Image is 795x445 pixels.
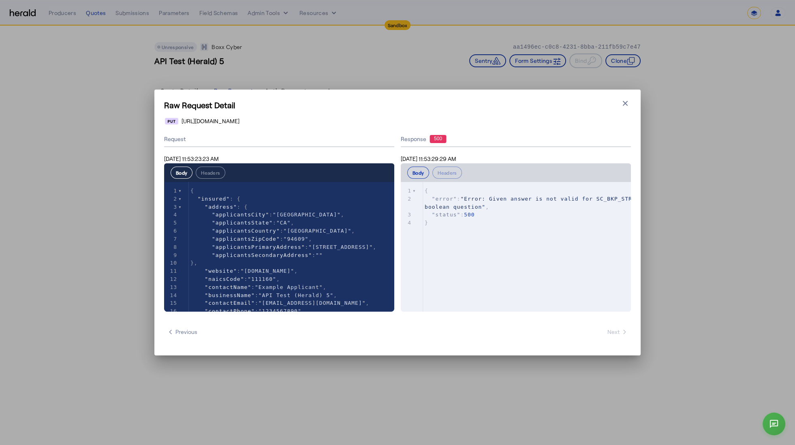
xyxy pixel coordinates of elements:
button: Headers [432,167,462,179]
button: Headers [196,167,225,179]
div: Request [164,132,394,147]
button: Previous [164,325,201,339]
div: 12 [164,275,178,283]
span: "applicantsState" [212,220,273,226]
span: [DATE] 11:53:29:29 AM [401,155,456,162]
span: }, [190,260,198,266]
span: "naicsCode" [205,276,244,282]
span: : , [190,268,298,274]
span: "applicantsCity" [212,212,269,218]
div: 16 [164,307,178,315]
span: : [425,212,475,218]
div: 5 [164,219,178,227]
span: : , [190,212,344,218]
span: "Error: Given answer is not valid for SC_BKP_STR boolean question" [425,196,636,210]
span: "contactEmail" [205,300,255,306]
span: "" [316,252,323,258]
div: 10 [164,259,178,267]
span: { [190,188,194,194]
h1: Raw Request Detail [164,99,631,111]
span: [DATE] 11:53:23:23 AM [164,155,219,162]
div: 1 [164,187,178,195]
span: Previous [167,328,197,336]
span: "website" [205,268,237,274]
span: : , [425,196,636,210]
span: "[GEOGRAPHIC_DATA]" [284,228,352,234]
div: 2 [164,195,178,203]
text: 500 [434,136,442,141]
div: 15 [164,299,178,307]
span: "[STREET_ADDRESS]" [308,244,373,250]
div: 6 [164,227,178,235]
span: "contactName" [205,284,251,290]
span: : , [190,228,355,234]
span: "insured" [198,196,230,202]
div: 11 [164,267,178,275]
span: "[DOMAIN_NAME]" [241,268,294,274]
span: "applicantsSecondaryAddress" [212,252,312,258]
button: Next [604,325,631,339]
span: "error" [432,196,457,202]
span: : { [190,204,248,210]
span: "[GEOGRAPHIC_DATA]" [273,212,341,218]
div: 1 [401,187,412,195]
div: 13 [164,283,178,291]
span: "applicantsZipCode" [212,236,280,242]
span: : , [190,276,280,282]
div: 3 [164,203,178,211]
span: "94609" [284,236,309,242]
span: "businessName" [205,292,255,298]
span: "address" [205,204,237,210]
span: : , [190,300,369,306]
span: "1234567890" [259,308,301,314]
div: 9 [164,251,178,259]
span: : { [190,196,241,202]
div: 14 [164,291,178,300]
span: : , [190,284,327,290]
div: 4 [164,211,178,219]
span: "111160" [248,276,276,282]
div: 3 [401,211,412,219]
span: "API Test (Herald) 5" [259,292,333,298]
div: 2 [401,195,412,203]
span: "applicantsPrimaryAddress" [212,244,305,250]
span: : , [190,220,294,226]
span: } [425,220,428,226]
span: "[EMAIL_ADDRESS][DOMAIN_NAME]" [259,300,366,306]
span: 500 [464,212,474,218]
span: [URL][DOMAIN_NAME] [182,117,239,125]
span: { [425,188,428,194]
span: : , [190,236,312,242]
span: : [190,252,323,258]
button: Body [407,167,429,179]
span: : , [190,292,337,298]
div: 8 [164,243,178,251]
div: 4 [401,219,412,227]
span: "status" [432,212,461,218]
button: Body [171,167,192,179]
div: Response [401,135,631,143]
span: : , [190,244,376,250]
span: "Example Applicant" [255,284,323,290]
span: "applicantsCountry" [212,228,280,234]
div: 7 [164,235,178,243]
span: "CA" [276,220,291,226]
span: "contactPhone" [205,308,255,314]
span: Next [607,328,628,336]
span: : , [190,308,305,314]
